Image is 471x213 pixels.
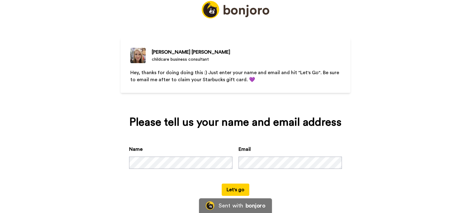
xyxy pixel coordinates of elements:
[222,184,249,196] button: Let's go
[130,48,146,63] img: childcare business consultant
[219,203,243,208] div: Sent with
[130,70,340,82] span: Hey, thanks for doing doing this :) Just enter your name and email and hit "Let's Go". Be sure to...
[129,146,143,153] label: Name
[206,201,214,210] img: Bonjoro Logo
[239,146,251,153] label: Email
[129,116,342,128] div: Please tell us your name and email address
[246,203,265,208] div: bonjoro
[152,48,230,56] div: [PERSON_NAME] [PERSON_NAME]
[152,56,230,63] div: childcare business consultant
[202,1,269,18] img: https://static.bonjoro.com/a7bb697905cb3ca95e0e515813105cbfb1f9ab5f/assets/images/logos/logo_full...
[199,198,272,213] a: Bonjoro LogoSent withbonjoro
